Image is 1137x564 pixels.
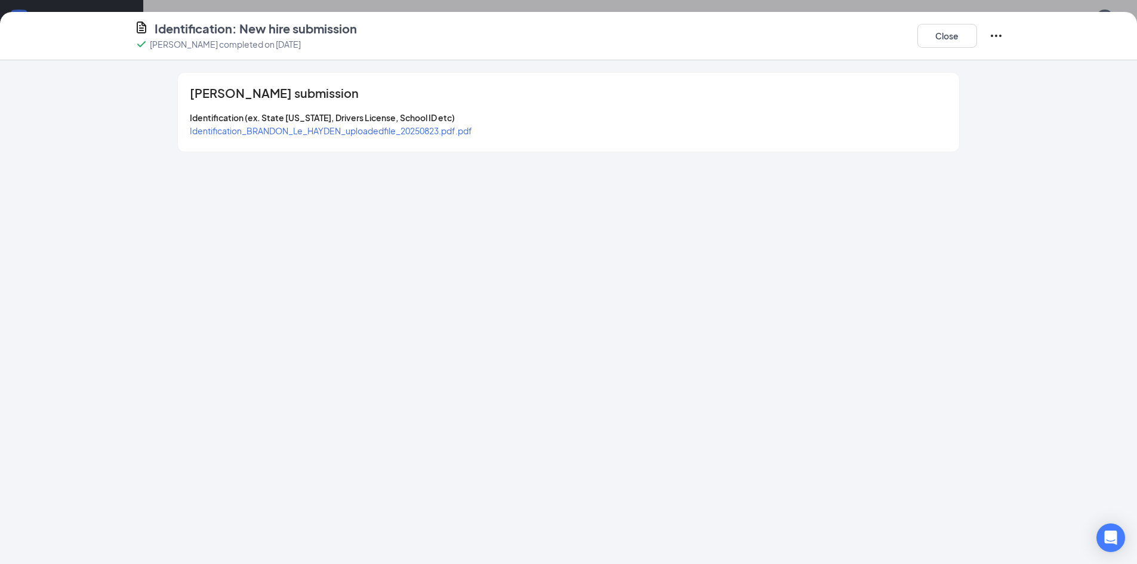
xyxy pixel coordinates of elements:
p: [PERSON_NAME] completed on [DATE] [150,38,301,50]
span: Identification (ex. State [US_STATE], Drivers License, School ID etc) [190,112,455,123]
svg: Checkmark [134,37,149,51]
a: Identification_BRANDON_Le_HAYDEN_uploadedfile_20250823.pdf.pdf [190,125,472,136]
div: Open Intercom Messenger [1096,523,1125,552]
button: Close [917,24,977,48]
h4: Identification: New hire submission [155,20,357,37]
svg: CustomFormIcon [134,20,149,35]
svg: Ellipses [989,29,1003,43]
span: [PERSON_NAME] submission [190,87,359,99]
